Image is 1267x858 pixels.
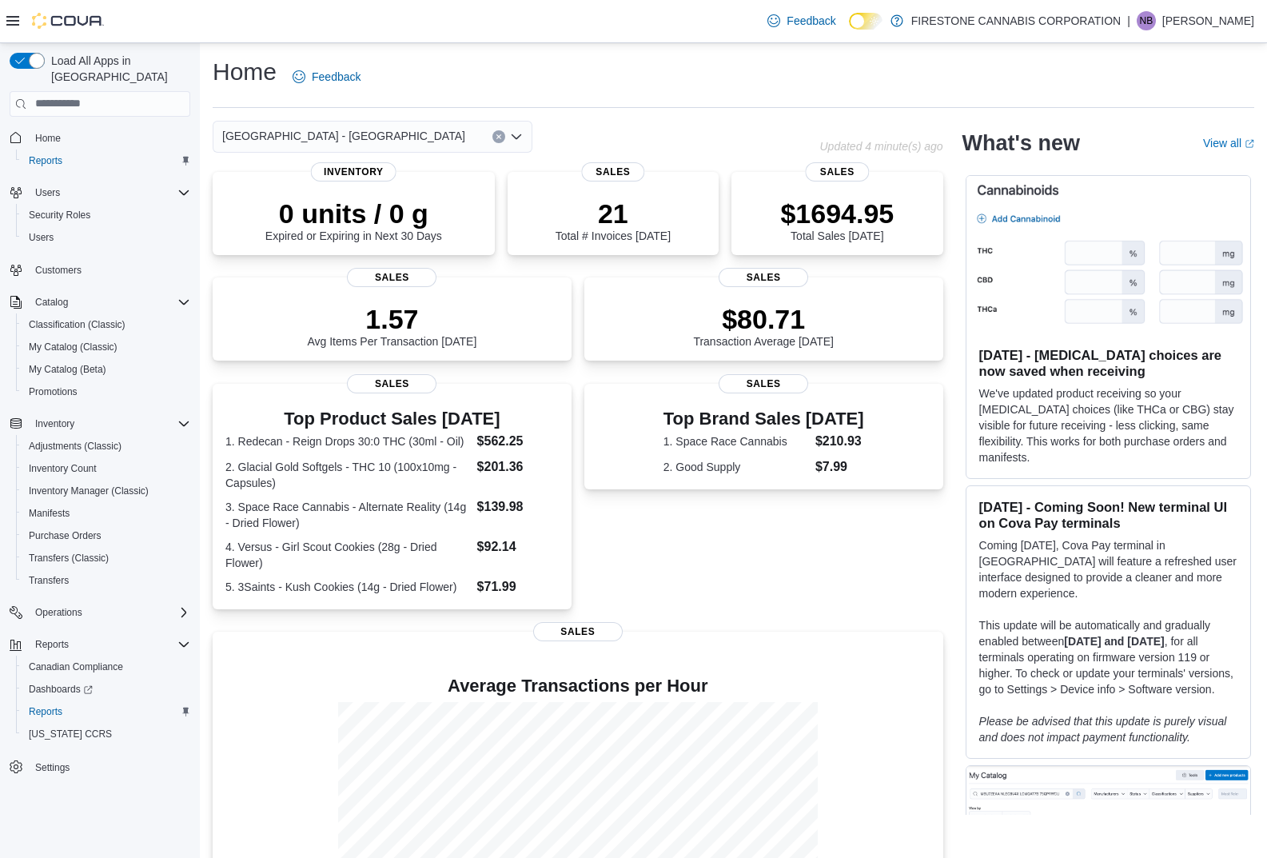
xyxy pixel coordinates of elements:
div: Total # Invoices [DATE] [556,198,671,242]
a: Inventory Manager (Classic) [22,481,155,501]
span: Inventory [29,414,190,433]
span: Sales [806,162,869,182]
button: Reports [29,635,75,654]
p: 0 units / 0 g [265,198,442,229]
span: My Catalog (Classic) [22,337,190,357]
span: Sales [581,162,644,182]
p: [PERSON_NAME] [1162,11,1254,30]
span: [US_STATE] CCRS [29,728,112,740]
span: Users [29,183,190,202]
span: Sales [347,268,436,287]
h1: Home [213,56,277,88]
dt: 4. Versus - Girl Scout Cookies (28g - Dried Flower) [225,539,471,571]
button: Reports [16,150,197,172]
button: My Catalog (Classic) [16,336,197,358]
button: Classification (Classic) [16,313,197,336]
a: Manifests [22,504,76,523]
span: Washington CCRS [22,724,190,744]
span: Purchase Orders [22,526,190,545]
button: Users [3,182,197,204]
span: Sales [533,622,623,641]
dt: 1. Space Race Cannabis [663,433,809,449]
button: Manifests [16,502,197,525]
div: Avg Items Per Transaction [DATE] [307,303,476,348]
a: Dashboards [16,678,197,700]
nav: Complex example [10,120,190,820]
a: Transfers (Classic) [22,549,115,568]
span: Feedback [787,13,835,29]
p: $1694.95 [780,198,894,229]
a: Security Roles [22,206,97,225]
span: Transfers [22,571,190,590]
a: Inventory Count [22,459,103,478]
button: Inventory Manager (Classic) [16,480,197,502]
a: Reports [22,702,69,721]
button: Purchase Orders [16,525,197,547]
button: Users [16,226,197,249]
dt: 3. Space Race Cannabis - Alternate Reality (14g - Dried Flower) [225,499,471,531]
span: Inventory Manager (Classic) [29,485,149,497]
a: My Catalog (Beta) [22,360,113,379]
button: Adjustments (Classic) [16,435,197,457]
dd: $92.14 [477,537,559,557]
span: Inventory Count [22,459,190,478]
dt: 5. 3Saints - Kush Cookies (14g - Dried Flower) [225,579,471,595]
span: Purchase Orders [29,529,102,542]
span: Customers [29,260,190,280]
h2: What's new [962,130,1080,156]
a: Dashboards [22,680,99,699]
span: nb [1140,11,1153,30]
span: Sales [719,268,808,287]
a: [US_STATE] CCRS [22,724,118,744]
button: Transfers (Classic) [16,547,197,569]
span: Manifests [29,507,70,520]
a: Customers [29,261,88,280]
button: Inventory Count [16,457,197,480]
span: Adjustments (Classic) [22,437,190,456]
button: [US_STATE] CCRS [16,723,197,745]
span: Reports [29,154,62,167]
a: Reports [22,151,69,170]
a: Canadian Compliance [22,657,129,676]
button: Clear input [492,130,505,143]
a: Classification (Classic) [22,315,132,334]
span: Reports [22,702,190,721]
span: Operations [35,606,82,619]
span: Promotions [29,385,78,398]
span: Users [29,231,54,244]
a: My Catalog (Classic) [22,337,124,357]
span: Catalog [29,293,190,312]
p: | [1127,11,1130,30]
a: Users [22,228,60,247]
span: Operations [29,603,190,622]
span: Load All Apps in [GEOGRAPHIC_DATA] [45,53,190,85]
span: Classification (Classic) [22,315,190,334]
dd: $139.98 [477,497,559,517]
span: Transfers (Classic) [29,552,109,565]
div: Transaction Average [DATE] [693,303,834,348]
span: Classification (Classic) [29,318,126,331]
p: 21 [556,198,671,229]
h3: [DATE] - Coming Soon! New terminal UI on Cova Pay terminals [979,499,1237,531]
button: Security Roles [16,204,197,226]
button: Open list of options [510,130,523,143]
p: Coming [DATE], Cova Pay terminal in [GEOGRAPHIC_DATA] will feature a refreshed user interface des... [979,537,1237,601]
dt: 1. Redecan - Reign Drops 30:0 THC (30ml - Oil) [225,433,471,449]
span: Sales [347,374,436,393]
dd: $201.36 [477,457,559,477]
button: Transfers [16,569,197,592]
p: We've updated product receiving so your [MEDICAL_DATA] choices (like THCa or CBG) stay visible fo... [979,385,1237,465]
a: Adjustments (Classic) [22,437,128,456]
svg: External link [1245,139,1254,149]
button: Users [29,183,66,202]
span: Security Roles [29,209,90,221]
button: Catalog [3,291,197,313]
span: Reports [29,705,62,718]
h3: Top Brand Sales [DATE] [663,409,864,429]
a: Settings [29,758,76,777]
h4: Average Transactions per Hour [225,676,930,696]
span: Catalog [35,296,68,309]
a: Purchase Orders [22,526,108,545]
button: Canadian Compliance [16,656,197,678]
